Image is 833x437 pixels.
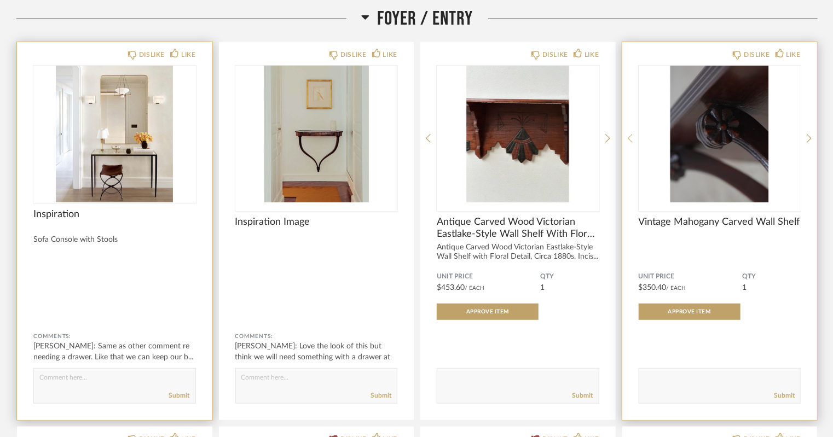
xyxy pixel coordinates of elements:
[437,216,599,240] span: Antique Carved Wood Victorian Eastlake-Style Wall Shelf With Floral Detail, Circa 1880s
[235,66,398,202] img: undefined
[33,331,196,342] div: Comments:
[639,284,667,292] span: $350.40
[33,66,196,202] img: undefined
[169,391,190,400] a: Submit
[371,391,391,400] a: Submit
[340,49,366,60] div: DISLIKE
[235,331,398,342] div: Comments:
[639,304,741,320] button: Approve Item
[33,341,196,363] div: [PERSON_NAME]: Same as other comment re needing a drawer. Like that we can keep our b...
[541,284,545,292] span: 1
[742,272,801,281] span: QTY
[378,7,473,31] span: Foyer / Entry
[466,309,509,314] span: Approve Item
[437,66,599,202] img: undefined
[668,309,711,314] span: Approve Item
[437,243,599,261] div: Antique Carved Wood Victorian Eastlake-Style Wall Shelf with Floral Detail, Circa 1880s. Incis...
[437,304,539,320] button: Approve Item
[181,49,195,60] div: LIKE
[235,341,398,374] div: [PERSON_NAME]: Love the look of this but think we will need something with a drawer at least for ...
[139,49,165,60] div: DISLIKE
[667,285,686,291] span: / Each
[585,49,599,60] div: LIKE
[774,391,795,400] a: Submit
[572,391,593,400] a: Submit
[744,49,770,60] div: DISLIKE
[541,272,599,281] span: QTY
[235,66,398,202] div: 0
[383,49,397,60] div: LIKE
[437,66,599,202] div: 3
[465,285,484,291] span: / Each
[542,49,568,60] div: DISLIKE
[639,66,801,202] div: 2
[639,66,801,202] img: undefined
[639,216,801,228] span: Vintage Mahogany Carved Wall Shelf
[235,216,398,228] span: Inspiration Image
[639,272,743,281] span: Unit Price
[786,49,801,60] div: LIKE
[437,284,465,292] span: $453.60
[742,284,747,292] span: 1
[33,235,196,244] div: Sofa Console with Stools
[437,272,541,281] span: Unit Price
[33,208,196,220] span: Inspiration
